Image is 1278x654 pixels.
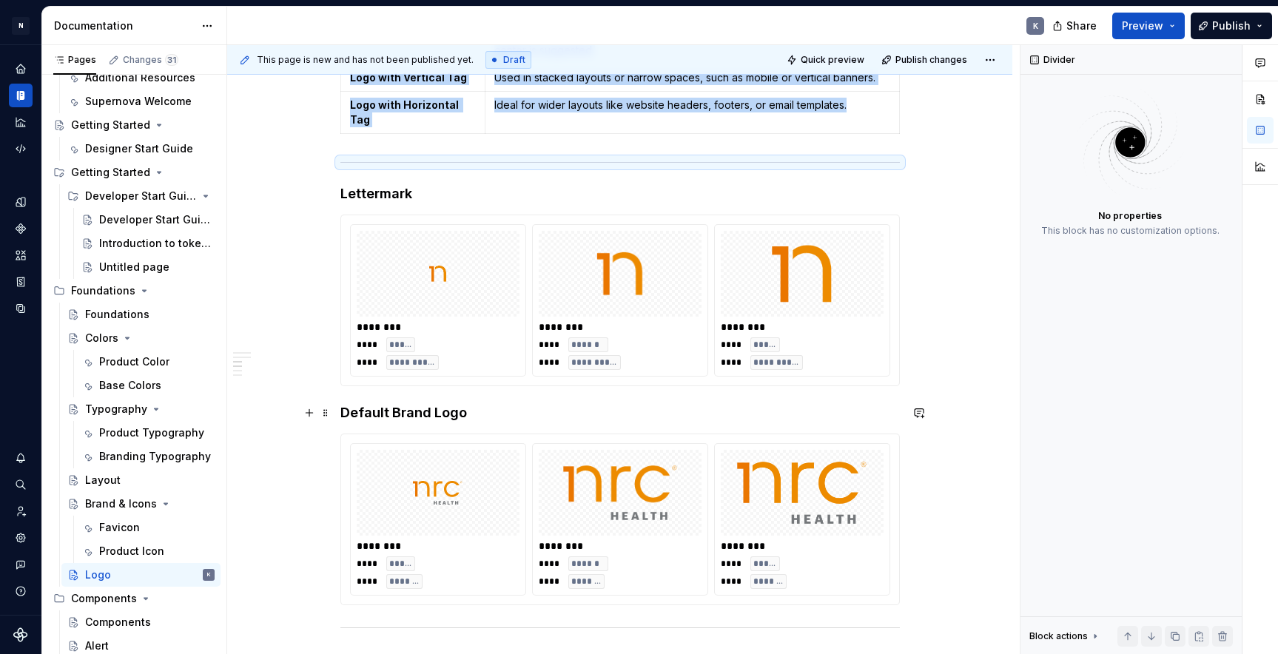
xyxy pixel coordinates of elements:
button: N [3,10,38,41]
div: K [1033,20,1038,32]
span: Publish [1212,18,1251,33]
span: Share [1066,18,1097,33]
a: Foundations [61,303,221,326]
div: Brand & Icons [85,496,157,511]
div: Getting Started [71,118,150,132]
a: Analytics [9,110,33,134]
div: No properties [1098,210,1162,222]
div: Base Colors [99,378,161,393]
div: Untitled page [99,260,169,274]
div: Supernova Welcome [85,94,192,109]
a: Layout [61,468,221,492]
a: Introduction to tokens [75,232,221,255]
div: Getting Started [47,161,221,184]
div: Documentation [54,18,194,33]
div: Product Icon [99,544,164,559]
a: Code automation [9,137,33,161]
div: N [12,17,30,35]
p: Ideal for wider layouts like website headers, footers, or email templates. [494,98,890,112]
a: Designer Start Guide [61,137,221,161]
button: Search ⌘K [9,473,33,496]
div: Getting Started [71,165,150,180]
div: Additional Resources [85,70,195,85]
div: Typography [85,402,147,417]
div: Foundations [71,283,135,298]
div: Alert [85,638,109,653]
a: Untitled page [75,255,221,279]
a: Home [9,57,33,81]
div: Components [85,615,151,630]
button: Publish changes [877,50,974,70]
p: Used in stacked layouts or narrow spaces, such as mobile or vertical banners. [494,70,890,85]
a: Components [61,610,221,634]
button: Publish [1191,13,1272,39]
svg: Supernova Logo [13,627,28,642]
div: Favicon [99,520,140,535]
a: Brand & Icons [61,492,221,516]
div: Components [71,591,137,606]
a: Assets [9,243,33,267]
div: Block actions [1029,626,1101,647]
a: Developer Start Guide [75,208,221,232]
a: Colors [61,326,221,350]
div: This block has no customization options. [1041,225,1220,237]
a: Favicon [75,516,221,539]
div: Colors [85,331,118,345]
span: 31 [165,54,178,66]
strong: Logo with Horizontal Tag [350,98,461,126]
h4: Lettermark [340,185,900,203]
div: Developer Start Guide [85,189,197,203]
a: Product Typography [75,421,221,445]
div: Introduction to tokens [99,236,212,251]
div: Layout [85,473,121,488]
a: Invite team [9,499,33,523]
a: Product Icon [75,539,221,563]
div: Developer Start Guide [99,212,212,227]
div: Product Color [99,354,169,369]
a: Documentation [9,84,33,107]
button: Contact support [9,553,33,576]
div: Designer Start Guide [85,141,193,156]
button: Notifications [9,446,33,470]
div: K [207,567,211,582]
a: Product Color [75,350,221,374]
a: Additional Resources [61,66,221,90]
a: Getting Started [47,113,221,137]
a: Components [9,217,33,240]
div: Branding Typography [99,449,211,464]
a: Base Colors [75,374,221,397]
span: Quick preview [801,54,864,66]
a: Typography [61,397,221,421]
div: Pages [53,54,96,66]
strong: Logo with Vertical Tag [350,71,467,84]
span: Publish changes [895,54,967,66]
a: Data sources [9,297,33,320]
div: Foundations [85,307,149,322]
button: Quick preview [782,50,871,70]
div: Product Typography [99,425,204,440]
div: Components [47,587,221,610]
span: Draft [503,54,525,66]
button: Preview [1112,13,1185,39]
span: Preview [1122,18,1163,33]
a: Settings [9,526,33,550]
a: LogoK [61,563,221,587]
a: Branding Typography [75,445,221,468]
a: Storybook stories [9,270,33,294]
button: Share [1045,13,1106,39]
div: Developer Start Guide [61,184,221,208]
